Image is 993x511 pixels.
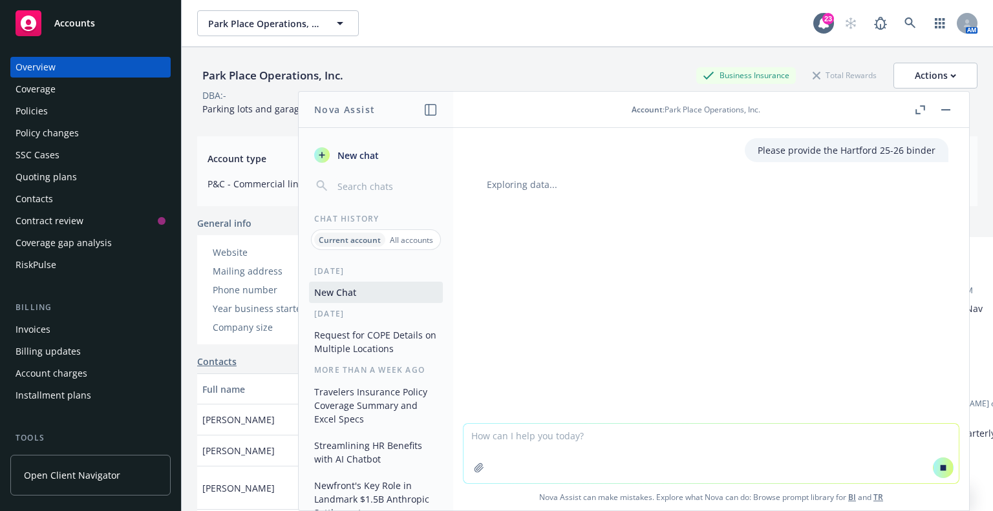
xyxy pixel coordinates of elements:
[10,255,171,275] a: RiskPulse
[16,167,77,187] div: Quoting plans
[10,432,171,444] div: Tools
[16,211,83,231] div: Contract review
[197,67,348,84] div: Park Place Operations, Inc.
[202,103,309,115] span: Parking lots and garages
[10,363,171,384] a: Account charges
[10,189,171,209] a: Contacts
[390,235,433,245] p: All accounts
[197,216,251,230] span: General info
[10,79,171,99] a: Coverage
[822,13,834,25] div: 23
[16,79,56,99] div: Coverage
[10,57,171,78] a: Overview
[838,10,864,36] a: Start snowing
[10,145,171,165] a: SSC Cases
[299,308,453,319] div: [DATE]
[197,373,314,404] button: Full name
[16,363,87,384] div: Account charges
[213,264,319,278] div: Mailing address
[10,319,171,340] a: Invoices
[309,324,443,359] button: Request for COPE Details on Multiple Locations
[927,10,953,36] a: Switch app
[314,103,375,116] h1: Nova Assist
[16,101,48,121] div: Policies
[309,381,443,430] button: Travelers Insurance Policy Coverage Summary and Excel Specs
[893,63,977,89] button: Actions
[202,481,275,495] span: [PERSON_NAME]
[10,211,171,231] a: Contract review
[202,382,295,396] div: Full name
[10,341,171,362] a: Billing updates
[299,266,453,276] div: [DATE]
[10,301,171,314] div: Billing
[208,177,374,191] span: P&C - Commercial lines
[309,282,443,303] button: New Chat
[335,177,438,195] input: Search chats
[897,10,923,36] a: Search
[16,123,79,143] div: Policy changes
[213,302,319,315] div: Year business started
[806,67,883,83] div: Total Rewards
[202,413,275,426] span: [PERSON_NAME]
[915,63,956,88] div: Actions
[868,10,893,36] a: Report a Bug
[848,492,856,503] a: BI
[10,385,171,406] a: Installment plans
[309,435,443,470] button: Streamlining HR Benefits with AI Chatbot
[16,341,81,362] div: Billing updates
[474,178,948,191] div: Exploring data...
[299,213,453,224] div: Chat History
[213,283,319,297] div: Phone number
[208,17,320,30] span: Park Place Operations, Inc.
[299,364,453,375] div: More than a week ago
[10,123,171,143] a: Policy changes
[335,149,379,162] span: New chat
[16,319,50,340] div: Invoices
[873,492,883,503] a: TR
[16,145,59,165] div: SSC Cases
[319,235,381,245] p: Current account
[213,320,319,334] div: Company size
[10,101,171,121] a: Policies
[309,143,443,167] button: New chat
[758,143,935,157] p: Please provide the Hartford 25-26 binder
[24,468,120,482] span: Open Client Navigator
[197,10,359,36] button: Park Place Operations, Inc.
[10,233,171,253] a: Coverage gap analysis
[197,355,237,368] a: Contacts
[10,167,171,187] a: Quoting plans
[10,5,171,41] a: Accounts
[16,255,56,275] div: RiskPulse
[213,245,319,259] div: Website
[16,189,53,209] div: Contacts
[16,385,91,406] div: Installment plans
[458,484,964,510] span: Nova Assist can make mistakes. Explore what Nova can do: Browse prompt library for and
[696,67,796,83] div: Business Insurance
[16,233,112,253] div: Coverage gap analysis
[16,57,56,78] div: Overview
[54,18,95,28] span: Accounts
[632,104,663,115] span: Account
[202,444,275,457] span: [PERSON_NAME]
[208,152,374,165] span: Account type
[202,89,226,102] div: DBA: -
[632,104,760,115] div: : Park Place Operations, Inc.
